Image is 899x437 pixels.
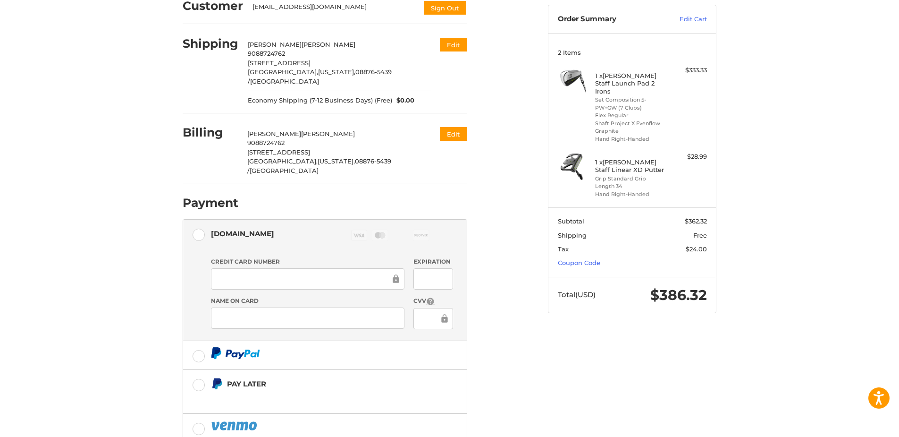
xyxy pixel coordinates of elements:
[650,286,707,304] span: $386.32
[670,152,707,162] div: $28.99
[211,257,404,266] label: Credit Card Number
[558,217,584,225] span: Subtotal
[392,96,415,105] span: $0.00
[248,59,311,67] span: [STREET_ADDRESS]
[595,182,667,190] li: Length 34
[247,157,391,174] span: 08876-5439 /
[558,15,659,24] h3: Order Summary
[211,378,223,390] img: Pay Later icon
[211,420,259,432] img: PayPal icon
[595,190,667,198] li: Hand Right-Handed
[211,226,274,241] div: [DOMAIN_NAME]
[413,297,453,306] label: CVV
[183,36,238,51] h2: Shipping
[250,77,319,85] span: [GEOGRAPHIC_DATA]
[595,158,667,174] h4: 1 x [PERSON_NAME] Staff Linear XD Putter
[413,257,453,266] label: Expiration
[440,38,467,51] button: Edit
[318,68,355,76] span: [US_STATE],
[659,15,707,24] a: Edit Cart
[247,148,310,156] span: [STREET_ADDRESS]
[247,130,301,137] span: [PERSON_NAME]
[211,297,404,305] label: Name on Card
[318,157,355,165] span: [US_STATE],
[686,245,707,253] span: $24.00
[248,50,285,57] span: 9088724762
[248,68,392,85] span: 08876-5439 /
[558,49,707,56] h3: 2 Items
[227,376,408,392] div: Pay Later
[685,217,707,225] span: $362.32
[247,139,285,146] span: 9088724762
[558,231,587,239] span: Shipping
[248,41,302,48] span: [PERSON_NAME]
[595,120,667,135] li: Shaft Project X Evenflow Graphite
[595,96,667,111] li: Set Composition 5-PW+GW (7 Clubs)
[440,127,467,141] button: Edit
[558,245,569,253] span: Tax
[183,125,238,140] h2: Billing
[247,157,318,165] span: [GEOGRAPHIC_DATA],
[301,130,355,137] span: [PERSON_NAME]
[302,41,355,48] span: [PERSON_NAME]
[595,111,667,120] li: Flex Regular
[595,175,667,183] li: Grip Standard Grip
[595,72,667,95] h4: 1 x [PERSON_NAME] Staff Launch Pad 2 Irons
[211,394,408,402] iframe: PayPal Message 1
[595,135,667,143] li: Hand Right-Handed
[250,167,319,174] span: [GEOGRAPHIC_DATA]
[183,196,238,210] h2: Payment
[693,231,707,239] span: Free
[211,347,260,359] img: PayPal icon
[252,2,414,16] div: [EMAIL_ADDRESS][DOMAIN_NAME]
[670,66,707,75] div: $333.33
[248,96,392,105] span: Economy Shipping (7-12 Business Days) (Free)
[248,68,318,76] span: [GEOGRAPHIC_DATA],
[558,259,600,266] a: Coupon Code
[558,290,596,299] span: Total (USD)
